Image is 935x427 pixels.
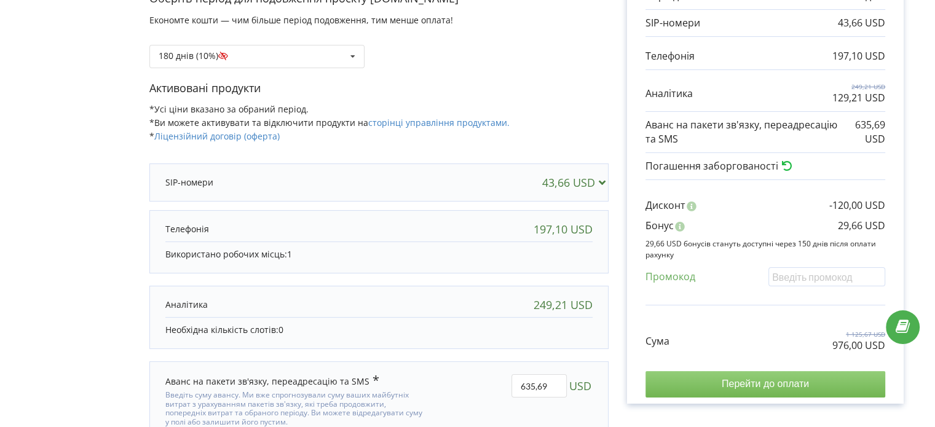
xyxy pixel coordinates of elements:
[838,16,885,30] p: 43,66 USD
[645,198,685,213] p: Дисконт
[832,82,885,91] p: 249,21 USD
[149,103,309,115] span: *Усі ціни вказано за обраний період.
[149,14,453,26] span: Економте кошти — чим більше період подовження, тим менше оплата!
[165,248,593,261] p: Використано робочих місць:
[645,49,695,63] p: Телефонія
[165,176,213,189] p: SIP-номери
[840,118,885,146] p: 635,69 USD
[832,339,885,353] p: 976,00 USD
[645,159,794,173] p: Погашення заборгованості
[165,374,379,388] div: Аванс на пакети зв'язку, переадресацію та SMS
[645,270,695,284] p: Промокод
[832,49,885,63] p: 197,10 USD
[534,299,593,311] div: 249,21 USD
[278,324,283,335] span: 0
[645,371,885,397] input: Перейти до оплати
[165,223,209,235] p: Телефонія
[569,374,591,398] span: USD
[149,80,609,96] p: Активовані продукти
[838,219,885,233] p: 29,66 USD
[149,117,510,128] span: *Ви можете активувати та відключити продукти на
[368,117,510,128] a: сторінці управління продуктами.
[165,388,426,426] div: Введіть суму авансу. Ми вже спрогнозували суму ваших майбутніх витрат з урахуванням пакетів зв'яз...
[832,330,885,339] p: 1 125,67 USD
[165,324,593,336] p: Необхідна кількість слотів:
[645,238,885,259] p: 29,66 USD бонусів стануть доступні через 150 днів після оплати рахунку
[287,248,292,260] span: 1
[534,223,593,235] div: 197,10 USD
[645,16,700,30] p: SIP-номери
[159,52,235,60] div: 180 днів (10%)
[829,198,885,213] p: -120,00 USD
[154,130,280,142] a: Ліцензійний договір (оферта)
[542,176,610,189] div: 43,66 USD
[645,118,840,146] p: Аванс на пакети зв'язку, переадресацію та SMS
[645,87,693,101] p: Аналітика
[832,91,885,105] p: 129,21 USD
[768,267,885,286] input: Введіть промокод
[165,299,208,311] p: Аналітика
[645,334,669,348] p: Сума
[645,219,674,233] p: Бонус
